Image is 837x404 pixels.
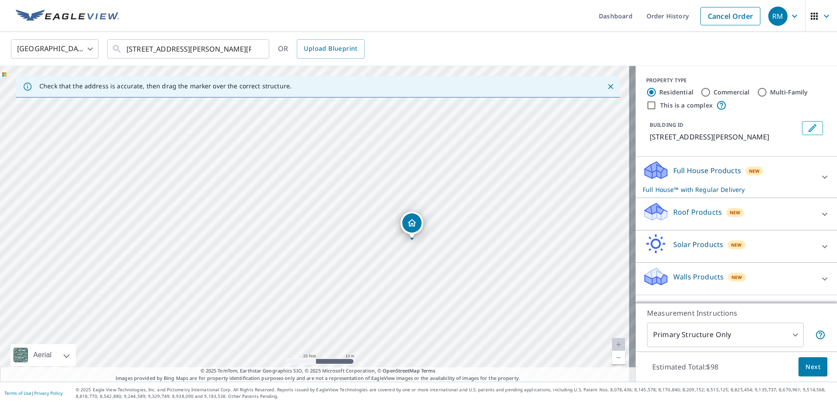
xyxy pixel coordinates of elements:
a: Cancel Order [700,7,760,25]
span: Your report will include only the primary structure on the property. For example, a detached gara... [815,330,826,340]
p: Solar Products [673,239,723,250]
p: Full House™ with Regular Delivery [643,185,814,194]
p: | [4,390,63,396]
input: Search by address or latitude-longitude [127,37,251,61]
a: Current Level 20, Zoom Out [612,351,625,364]
p: BUILDING ID [650,121,683,129]
div: Roof ProductsNew [643,202,830,226]
div: Aerial [31,344,54,366]
div: Full House ProductsNewFull House™ with Regular Delivery [643,160,830,194]
p: Walls Products [673,272,724,282]
div: Primary Structure Only [647,323,804,347]
a: OpenStreetMap [383,367,419,374]
a: Current Level 20, Zoom In Disabled [612,338,625,351]
a: Privacy Policy [34,390,63,396]
p: Roof Products [673,207,722,217]
label: Commercial [714,88,750,97]
div: Aerial [11,344,76,366]
a: Terms of Use [4,390,32,396]
p: © 2025 Eagle View Technologies, Inc. and Pictometry International Corp. All Rights Reserved. Repo... [76,387,833,400]
p: Measurement Instructions [647,308,826,318]
p: [STREET_ADDRESS][PERSON_NAME] [650,132,798,142]
p: Estimated Total: $98 [645,357,725,376]
p: Check that the address is accurate, then drag the marker over the correct structure. [39,82,292,90]
span: New [731,241,742,248]
span: New [730,209,741,216]
label: Multi-Family [770,88,808,97]
a: Terms [421,367,436,374]
div: OR [278,39,365,59]
span: New [731,274,742,281]
span: New [749,167,760,174]
button: Close [605,81,616,92]
button: Edit building 1 [802,121,823,135]
div: Solar ProductsNew [643,234,830,259]
div: RM [768,7,788,26]
label: This is a complex [660,101,713,110]
div: PROPERTY TYPE [646,77,826,84]
img: EV Logo [16,10,119,23]
span: Upload Blueprint [304,43,357,54]
label: Residential [659,88,693,97]
a: Upload Blueprint [297,39,364,59]
div: Walls ProductsNew [643,266,830,291]
span: © 2025 TomTom, Earthstar Geographics SIO, © 2025 Microsoft Corporation, © [200,367,436,375]
span: Next [805,362,820,373]
p: Full House Products [673,165,741,176]
div: [GEOGRAPHIC_DATA] [11,37,98,61]
button: Next [798,357,827,377]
